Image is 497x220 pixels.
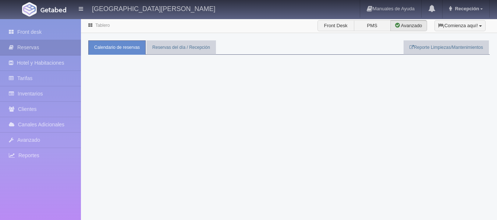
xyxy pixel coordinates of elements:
h4: [GEOGRAPHIC_DATA][PERSON_NAME] [92,4,215,13]
button: ¡Comienza aquí! [434,20,486,31]
label: PMS [354,20,391,31]
img: Getabed [40,7,66,12]
label: Front Desk [317,20,354,31]
a: Tablero [95,23,110,28]
label: Avanzado [390,20,427,31]
img: Getabed [22,2,37,17]
a: Reservas del día / Recepción [146,40,216,55]
span: Recepción [453,6,479,11]
a: Reporte Limpiezas/Mantenimientos [404,40,489,55]
a: Calendario de reservas [88,40,146,55]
